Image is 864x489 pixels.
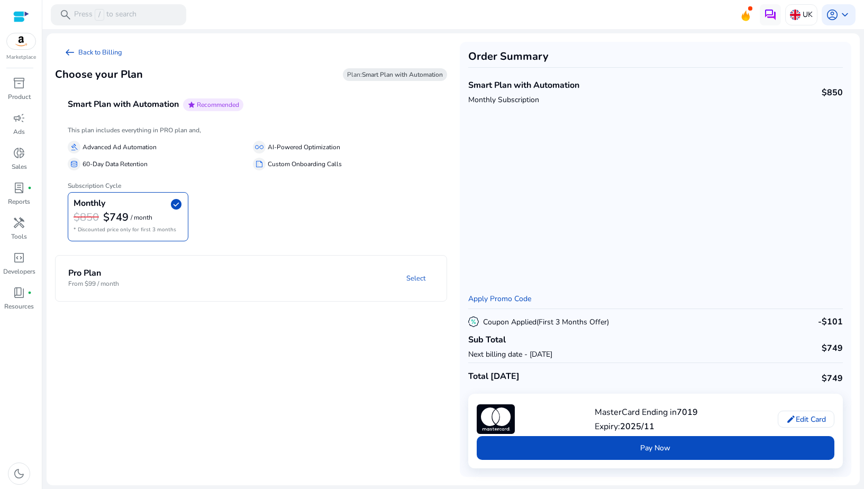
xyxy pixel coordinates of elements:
[83,142,157,153] p: Advanced Ad Automation
[468,80,579,90] h4: Smart Plan with Automation
[13,127,25,137] p: Ads
[7,33,35,49] img: amazon.svg
[11,232,27,241] p: Tools
[796,414,826,425] span: Edit Card
[347,70,443,79] span: Plan:
[536,317,609,327] span: (First 3 Months Offer)
[6,53,36,61] p: Marketplace
[822,343,843,354] h4: $749
[468,94,579,105] p: Monthly Subscription
[677,406,698,418] b: 7019
[3,267,35,276] p: Developers
[170,198,183,211] span: check_circle
[56,256,472,301] mat-expansion-panel-header: Pro PlanFrom $99 / monthSelect
[778,411,834,428] button: Edit Card
[620,421,654,432] b: 2025/11
[468,335,552,345] h4: Sub Total
[468,372,520,382] h4: Total [DATE]
[483,317,609,328] p: Coupon Applied
[55,123,447,250] div: Smart Plan with AutomationstarRecommended
[818,317,843,327] h4: -$101
[4,302,34,311] p: Resources
[74,224,183,236] p: * Discounted price only for first 3 months
[822,88,843,98] h4: $850
[362,70,443,79] b: Smart Plan with Automation
[468,294,531,304] a: Apply Promo Code
[13,147,25,159] span: donut_small
[786,414,796,424] mat-icon: edit
[95,9,104,21] span: /
[55,42,131,63] a: arrow_left_altBack to Billing
[468,50,843,63] h3: Order Summary
[13,251,25,264] span: code_blocks
[822,374,843,384] h4: $749
[268,159,342,170] p: Custom Onboarding Calls
[103,210,129,224] b: $749
[8,92,31,102] p: Product
[640,442,670,454] span: Pay Now
[468,349,552,360] p: Next billing date - [DATE]
[595,408,698,418] h4: MasterCard Ending in
[8,197,30,206] p: Reports
[255,160,263,168] span: summarize
[13,112,25,124] span: campaign
[74,198,105,209] h4: Monthly
[790,10,801,20] img: uk.svg
[28,291,32,295] span: fiber_manual_record
[13,286,25,299] span: book_4
[70,143,78,151] span: gavel
[13,77,25,89] span: inventory_2
[68,268,119,278] h4: Pro Plan
[68,279,119,288] p: From $99 / month
[68,126,434,134] h6: This plan includes everything in PRO plan and,
[63,46,76,59] span: arrow_left_alt
[83,159,148,170] p: 60-Day Data Retention
[59,8,72,21] span: search
[131,214,152,221] p: / month
[826,8,839,21] span: account_circle
[13,182,25,194] span: lab_profile
[28,186,32,190] span: fiber_manual_record
[187,101,196,109] span: star
[595,422,698,432] h4: Expiry:
[70,160,78,168] span: database
[68,99,179,110] h4: Smart Plan with Automation
[268,142,340,153] p: AI-Powered Optimization
[13,216,25,229] span: handyman
[13,467,25,480] span: dark_mode
[255,143,263,151] span: all_inclusive
[477,436,835,460] button: Pay Now
[55,68,143,81] h3: Choose your Plan
[68,174,434,189] h6: Subscription Cycle
[398,269,434,288] a: Select
[197,101,239,109] span: Recommended
[55,86,472,123] mat-expansion-panel-header: Smart Plan with AutomationstarRecommended
[839,8,851,21] span: keyboard_arrow_down
[12,162,27,171] p: Sales
[74,9,137,21] p: Press to search
[803,5,813,24] p: UK
[74,211,99,224] h3: $850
